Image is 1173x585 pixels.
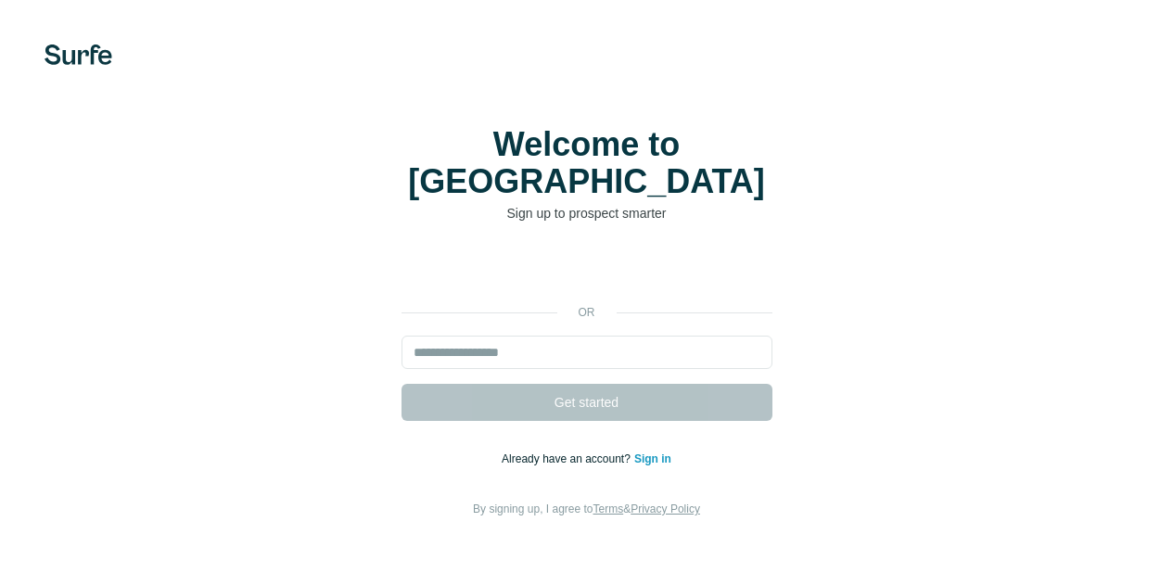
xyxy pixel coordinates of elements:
[392,250,782,291] iframe: Sign in with Google Button
[631,502,700,515] a: Privacy Policy
[473,502,700,515] span: By signing up, I agree to &
[402,204,772,223] p: Sign up to prospect smarter
[402,126,772,200] h1: Welcome to [GEOGRAPHIC_DATA]
[502,452,634,465] span: Already have an account?
[45,45,112,65] img: Surfe's logo
[557,304,617,321] p: or
[593,502,624,515] a: Terms
[634,452,671,465] a: Sign in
